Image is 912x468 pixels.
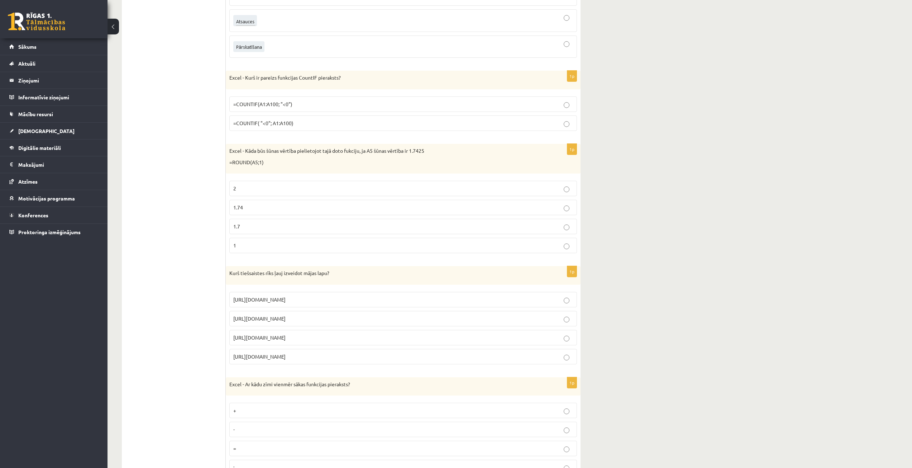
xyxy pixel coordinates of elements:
span: Sākums [18,43,37,50]
span: [URL][DOMAIN_NAME] [233,296,286,303]
input: 1 [564,244,569,249]
input: 2 [564,186,569,192]
span: Proktoringa izmēģinājums [18,229,81,235]
span: 1.7 [233,223,240,230]
a: Informatīvie ziņojumi [9,89,99,105]
a: Sākums [9,38,99,55]
input: =COUNTIF( "<0"; A1:A100) [564,121,569,127]
legend: Maksājumi [18,156,99,173]
input: = [564,446,569,452]
input: [URL][DOMAIN_NAME] [564,317,569,322]
p: 1p [567,377,577,388]
input: 1.7 [564,224,569,230]
p: 1p [567,266,577,277]
a: Maksājumi [9,156,99,173]
span: + [233,407,236,413]
span: [URL][DOMAIN_NAME] [233,353,286,360]
span: Motivācijas programma [18,195,75,202]
p: Excel - Kurš ir pareizs funkcijas CountIF pieraksts? [229,74,541,81]
a: Atzīmes [9,173,99,190]
a: [DEMOGRAPHIC_DATA] [9,123,99,139]
input: [URL][DOMAIN_NAME] [564,336,569,341]
span: Mācību resursi [18,111,53,117]
img: Ekr%C4%81nuz%C5%86%C4%93mums_2024-08-20_141824.png [233,41,264,52]
span: Aktuāli [18,60,35,67]
input: =COUNTIF(A1:A100; "<0") [564,102,569,108]
span: Digitālie materiāli [18,145,61,151]
img: Ekr%C4%81nuz%C5%86%C4%93mums_2024-08-20_141817.png [233,15,257,26]
input: 1.74 [564,205,569,211]
span: 1 [233,242,236,249]
legend: Informatīvie ziņojumi [18,89,99,105]
span: - [233,426,235,432]
a: Proktoringa izmēģinājums [9,224,99,240]
span: Konferences [18,212,48,218]
span: = [233,445,236,452]
legend: Ziņojumi [18,72,99,89]
a: Aktuāli [9,55,99,72]
p: Kurš tiešsaistes rīks ļauj izveidot mājas lapu? [229,270,541,277]
span: [URL][DOMAIN_NAME] [233,334,286,341]
p: =ROUND(A5;1) [229,159,541,166]
a: Motivācijas programma [9,190,99,207]
span: Atzīmes [18,178,38,185]
span: 2 [233,185,236,192]
p: 1p [567,70,577,82]
span: =COUNTIF(A1:A100; "<0") [233,101,292,107]
p: Excel - Ar kādu zīmi vienmēr sākas funkcijas pieraksts? [229,381,541,388]
span: 1.74 [233,204,243,211]
span: =COUNTIF( "<0"; A1:A100) [233,120,293,126]
a: Konferences [9,207,99,223]
a: Ziņojumi [9,72,99,89]
span: [DEMOGRAPHIC_DATA] [18,128,75,134]
input: [URL][DOMAIN_NAME] [564,298,569,303]
input: + [564,408,569,414]
a: Digitālie materiāli [9,140,99,156]
p: 1p [567,143,577,155]
a: Rīgas 1. Tālmācības vidusskola [8,13,65,30]
input: [URL][DOMAIN_NAME] [564,355,569,360]
p: Excel - Kāda būs šūnas vērtība pielietojot tajā doto fukciju, ja A5 šūnas vērtība ir 1.7425 [229,147,541,155]
span: [URL][DOMAIN_NAME] [233,315,286,322]
a: Mācību resursi [9,106,99,122]
input: - [564,427,569,433]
